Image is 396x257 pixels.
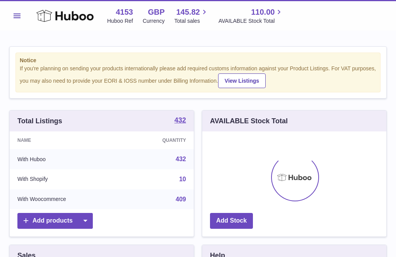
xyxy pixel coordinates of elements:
[176,196,186,203] a: 409
[218,73,266,88] a: View Listings
[174,7,209,25] a: 145.82 Total sales
[143,17,165,25] div: Currency
[10,131,124,149] th: Name
[148,7,164,17] strong: GBP
[251,7,275,17] span: 110.00
[179,176,186,182] a: 10
[10,189,124,209] td: With Woocommerce
[174,117,186,125] a: 432
[210,116,288,126] h3: AVAILABLE Stock Total
[210,213,253,229] a: Add Stock
[116,7,133,17] strong: 4153
[10,169,124,189] td: With Shopify
[176,156,186,162] a: 432
[124,131,194,149] th: Quantity
[10,149,124,169] td: With Huboo
[176,7,200,17] span: 145.82
[20,65,376,88] div: If you're planning on sending your products internationally please add required customs informati...
[17,213,93,229] a: Add products
[17,116,62,126] h3: Total Listings
[107,17,133,25] div: Huboo Ref
[218,7,284,25] a: 110.00 AVAILABLE Stock Total
[218,17,284,25] span: AVAILABLE Stock Total
[20,57,376,64] strong: Notice
[174,117,186,124] strong: 432
[174,17,209,25] span: Total sales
